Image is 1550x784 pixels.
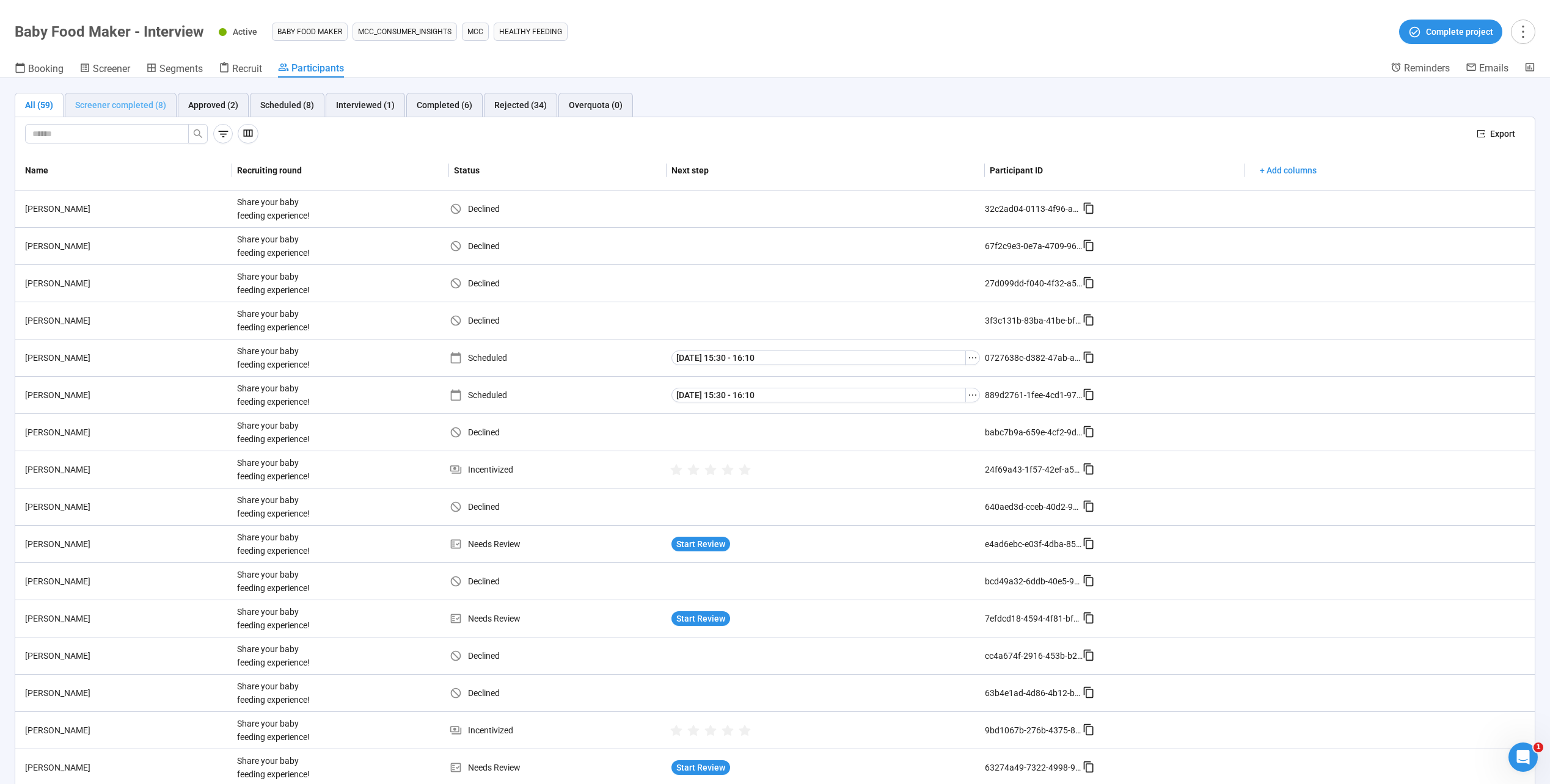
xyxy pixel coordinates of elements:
[1467,124,1525,143] button: exportExport
[671,611,730,626] button: Start Review
[232,339,324,376] div: Share your baby feeding experience!
[336,98,395,112] div: Interviewed (1)
[985,151,1245,191] th: Participant ID
[985,612,1083,625] div: 7efdcd18-4594-4f81-bf66-894df0d27e33
[188,124,208,143] button: search
[232,151,449,191] th: Recruiting round
[278,62,344,78] a: Participants
[449,151,666,191] th: Status
[75,98,166,112] div: Screener completed (8)
[20,239,232,253] div: [PERSON_NAME]
[985,277,1083,290] div: 27d099dd-f040-4f32-a579-c7aa9140c018
[722,725,734,737] span: star
[1404,62,1450,74] span: Reminders
[985,202,1083,216] div: 32c2ad04-0113-4f96-a6ef-81e08bad0551
[20,314,232,327] div: [PERSON_NAME]
[291,62,344,74] span: Participants
[985,537,1083,551] div: e4ad6ebc-e03f-4dba-8583-98a75d131eb5
[20,537,232,551] div: [PERSON_NAME]
[985,686,1083,700] div: 63b4e1ad-4d86-4b12-b057-a89f3d1b2c62
[232,600,324,637] div: Share your baby feeding experience!
[188,98,238,112] div: Approved (2)
[985,314,1083,327] div: 3f3c131b-83ba-41be-bf6d-08ccd143dad7
[569,98,623,112] div: Overquota (0)
[232,377,324,413] div: Share your baby feeding experience!
[985,724,1083,737] div: 9bd1067b-276b-4375-8f49-66d5cacc2c58
[1508,742,1538,772] iframe: Intercom live chat
[232,302,324,339] div: Share your baby feeding experience!
[1534,742,1543,752] span: 1
[450,202,667,216] div: Declined
[15,62,64,78] a: Booking
[1399,20,1502,44] button: Complete project
[20,500,232,514] div: [PERSON_NAME]
[20,761,232,774] div: [PERSON_NAME]
[450,612,667,625] div: Needs Review
[739,725,751,737] span: star
[1426,25,1493,38] span: Complete project
[676,537,725,551] span: Start Review
[704,464,717,476] span: star
[450,239,667,253] div: Declined
[20,202,232,216] div: [PERSON_NAME]
[79,62,130,78] a: Screener
[722,464,734,476] span: star
[28,63,64,74] span: Booking
[450,649,667,662] div: Declined
[450,500,667,514] div: Declined
[15,23,204,40] h1: Baby Food Maker - Interview
[232,414,324,451] div: Share your baby feeding experience!
[739,464,751,476] span: star
[450,463,667,476] div: Incentivized
[671,350,966,365] button: [DATE] 15:30 - 16:10
[20,612,232,625] div: [PERSON_NAME]
[232,451,324,488] div: Share your baby feeding experience!
[1391,62,1450,76] a: Reminders
[985,426,1083,439] div: babc7b9a-659e-4cf2-9d81-810efedbe1d8
[93,63,130,74] span: Screener
[671,388,966,402] button: [DATE] 15:30 - 16:10
[1250,161,1326,180] button: + Add columns
[1511,20,1535,44] button: more
[676,612,725,625] span: Start Review
[232,637,324,674] div: Share your baby feeding experience!
[20,575,232,588] div: [PERSON_NAME]
[670,464,682,476] span: star
[232,265,324,302] div: Share your baby feeding experience!
[450,537,667,551] div: Needs Review
[671,760,730,775] button: Start Review
[159,63,203,74] span: Segments
[358,26,451,38] span: MCC_CONSUMER_INSIGHTS
[232,675,324,711] div: Share your baby feeding experience!
[985,351,1083,365] div: 0727638c-d382-47ab-a11f-6575a66b7c4d
[146,62,203,78] a: Segments
[450,686,667,700] div: Declined
[676,761,725,774] span: Start Review
[704,725,717,737] span: star
[671,537,730,551] button: Start Review
[277,26,342,38] span: Baby food maker
[1490,127,1515,140] span: Export
[193,129,203,139] span: search
[968,353,978,363] span: ellipsis
[20,351,232,365] div: [PERSON_NAME]
[965,388,980,402] button: ellipsis
[15,151,232,191] th: Name
[985,239,1083,253] div: 67f2c9e3-0e7a-4709-9658-9ecbfc318ff7
[232,191,324,227] div: Share your baby feeding experience!
[676,351,755,365] span: [DATE] 15:30 - 16:10
[450,575,667,588] div: Declined
[232,526,324,562] div: Share your baby feeding experience!
[1479,62,1508,74] span: Emails
[232,228,324,264] div: Share your baby feeding experience!
[985,388,1083,402] div: 889d2761-1fee-4cd1-9715-5b1c9ebeb2d6
[667,151,985,191] th: Next step
[494,98,547,112] div: Rejected (34)
[450,761,667,774] div: Needs Review
[20,463,232,476] div: [PERSON_NAME]
[965,350,980,365] button: ellipsis
[985,463,1083,476] div: 24f69a43-1f57-42ef-a55f-355d6d1e6bf5
[985,649,1083,662] div: cc4a674f-2916-453b-b2e7-3dce4e634155
[467,26,483,38] span: MCC
[676,388,755,402] span: [DATE] 15:30 - 16:10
